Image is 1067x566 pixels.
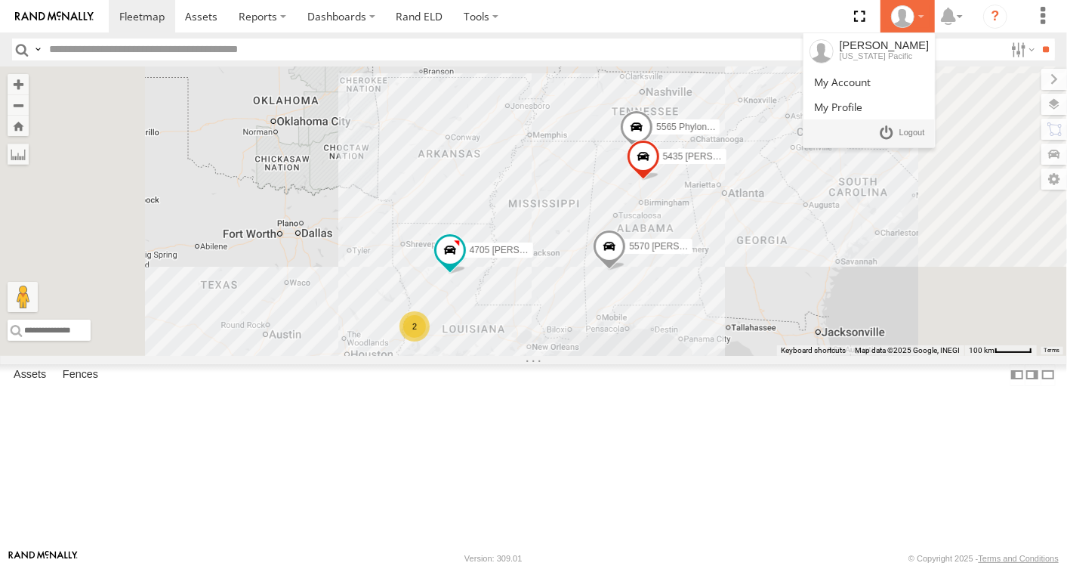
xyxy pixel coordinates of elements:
[1025,364,1040,386] label: Dock Summary Table to the Right
[6,364,54,385] label: Assets
[781,345,846,356] button: Keyboard shortcuts
[662,151,760,162] span: 5435 [PERSON_NAME]
[886,5,930,28] div: Scott Ambler
[8,282,38,312] button: Drag Pegman onto the map to open Street View
[469,245,566,255] span: 4705 [PERSON_NAME]
[1005,39,1038,60] label: Search Filter Options
[840,39,929,51] div: [PERSON_NAME]
[983,5,1007,29] i: ?
[32,39,44,60] label: Search Query
[8,551,78,566] a: Visit our Website
[1010,364,1025,386] label: Dock Summary Table to the Left
[979,554,1059,563] a: Terms and Conditions
[8,116,29,136] button: Zoom Home
[399,311,430,342] div: 2
[1044,348,1060,354] a: Terms (opens in new tab)
[656,122,784,132] span: 5565 Phylon [PERSON_NAME]
[855,346,960,354] span: Map data ©2025 Google, INEGI
[464,554,522,563] div: Version: 309.01
[8,94,29,116] button: Zoom out
[964,345,1037,356] button: Map Scale: 100 km per 46 pixels
[15,11,94,22] img: rand-logo.svg
[1041,364,1056,386] label: Hide Summary Table
[8,74,29,94] button: Zoom in
[629,241,726,252] span: 5570 [PERSON_NAME]
[1041,169,1067,190] label: Map Settings
[908,554,1059,563] div: © Copyright 2025 -
[840,51,929,60] div: [US_STATE] Pacific
[8,144,29,165] label: Measure
[55,364,106,385] label: Fences
[969,346,995,354] span: 100 km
